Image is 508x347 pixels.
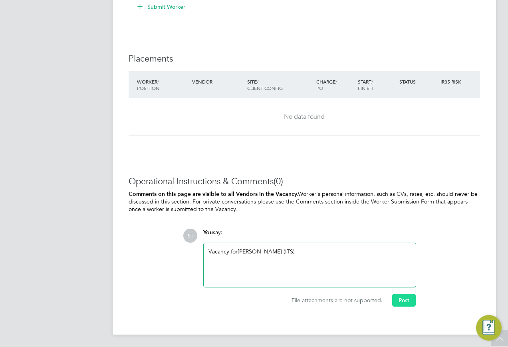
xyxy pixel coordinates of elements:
span: / Client Config [247,78,283,91]
span: ST [183,229,197,243]
div: Status [397,74,439,89]
b: Comments on this page are visible to all Vendors in the Vacancy. [129,191,298,197]
button: Engage Resource Center [476,315,502,341]
span: You [203,229,213,236]
div: Start [356,74,397,95]
div: Worker [135,74,190,95]
span: / PO [316,78,337,91]
h3: Operational Instructions & Comments [129,176,480,187]
span: / Position [137,78,159,91]
div: No data found [137,113,472,121]
div: say: [203,229,416,243]
div: Vacancy for [PERSON_NAME] (ITS) [208,248,411,282]
p: Worker's personal information, such as CVs, rates, etc, should never be discussed in this section... [129,190,480,213]
h3: Placements [129,53,480,65]
div: IR35 Risk [439,74,466,89]
div: Vendor [190,74,245,89]
div: Charge [314,74,356,95]
button: Submit Worker [132,0,192,13]
button: Post [392,294,416,307]
span: File attachments are not supported. [292,297,383,304]
span: / Finish [358,78,373,91]
span: (0) [274,176,283,187]
div: Site [245,74,314,95]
